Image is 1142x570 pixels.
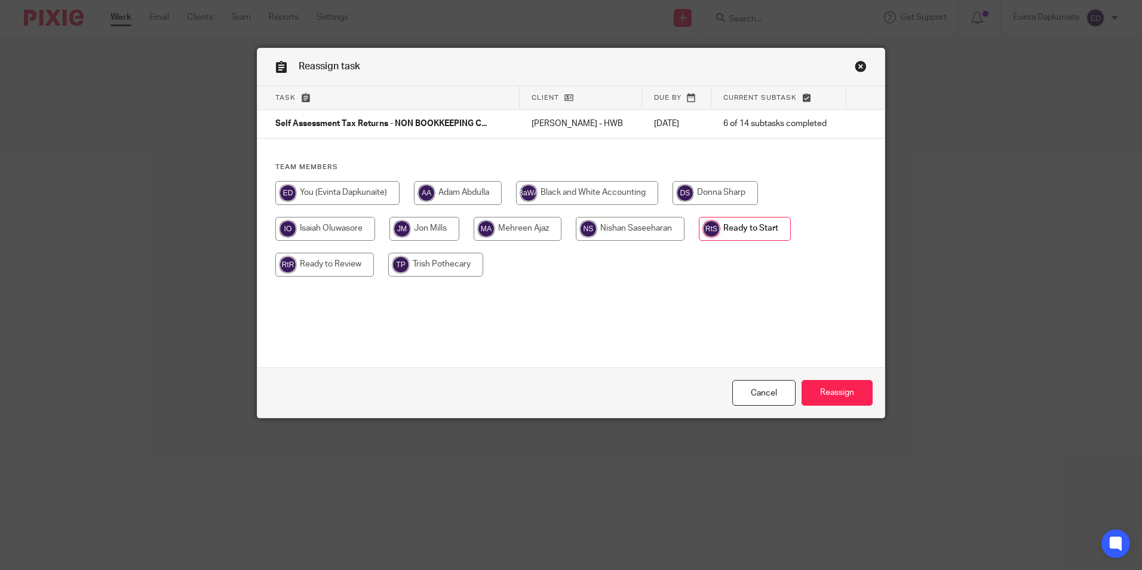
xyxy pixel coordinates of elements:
td: 6 of 14 subtasks completed [711,110,846,139]
p: [PERSON_NAME] - HWB [532,118,630,130]
span: Reassign task [299,62,360,71]
input: Reassign [802,380,873,406]
a: Close this dialog window [855,60,867,76]
span: Current subtask [723,94,797,101]
a: Close this dialog window [732,380,796,406]
span: Self Assessment Tax Returns - NON BOOKKEEPING C... [275,120,487,128]
p: [DATE] [654,118,700,130]
span: Due by [654,94,681,101]
span: Client [532,94,559,101]
h4: Team members [275,163,867,172]
span: Task [275,94,296,101]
